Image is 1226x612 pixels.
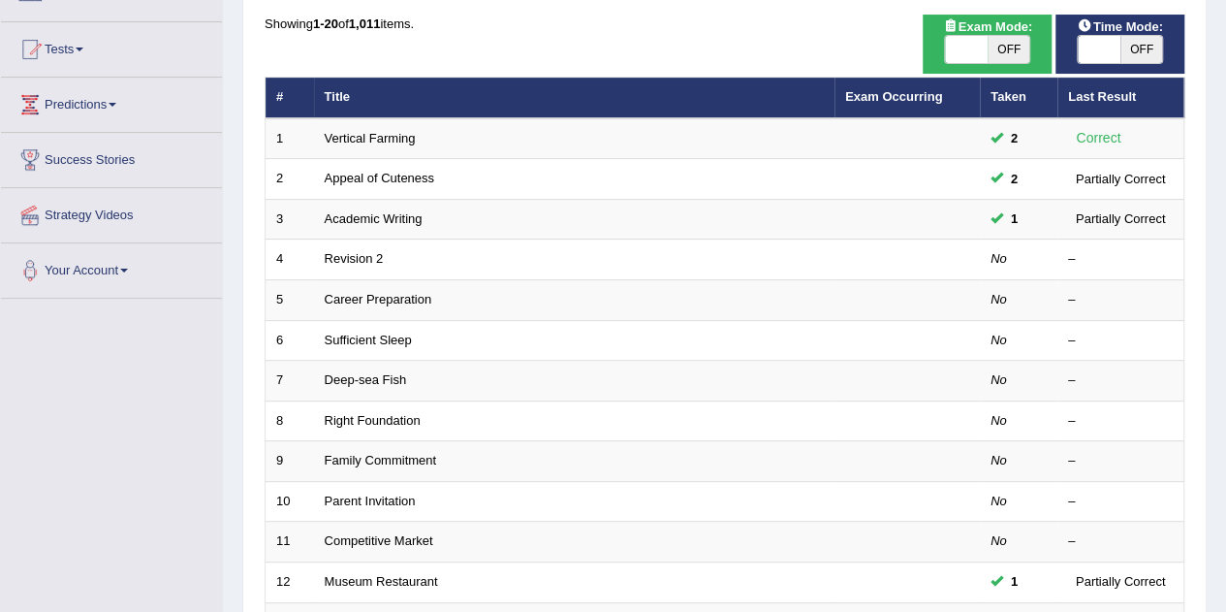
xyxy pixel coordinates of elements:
td: 2 [266,159,314,200]
div: Show exams occurring in exams [923,15,1052,74]
div: – [1068,332,1173,350]
a: Revision 2 [325,251,384,266]
a: Parent Invitation [325,494,416,508]
span: Time Mode: [1070,16,1171,37]
em: No [990,494,1007,508]
a: Career Preparation [325,292,432,306]
a: Success Stories [1,133,222,181]
span: You can still take this question [1003,571,1025,592]
span: You can still take this question [1003,169,1025,189]
em: No [990,333,1007,347]
div: – [1068,291,1173,309]
td: 7 [266,361,314,402]
div: Partially Correct [1068,571,1173,592]
td: 3 [266,199,314,240]
a: Strategy Videos [1,188,222,237]
span: OFF [1120,36,1163,63]
th: # [266,78,314,118]
td: 6 [266,320,314,361]
div: – [1068,493,1173,511]
td: 1 [266,118,314,159]
a: Deep-sea Fish [325,372,407,387]
a: Exam Occurring [845,89,942,104]
a: Competitive Market [325,533,433,548]
em: No [990,413,1007,428]
a: Right Foundation [325,413,421,428]
td: 5 [266,280,314,321]
th: Taken [980,78,1057,118]
div: – [1068,532,1173,551]
div: Partially Correct [1068,169,1173,189]
div: – [1068,371,1173,390]
div: – [1068,452,1173,470]
em: No [990,453,1007,467]
th: Title [314,78,834,118]
span: Exam Mode: [935,16,1040,37]
span: You can still take this question [1003,128,1025,148]
a: Appeal of Cuteness [325,171,434,185]
a: Family Commitment [325,453,437,467]
em: No [990,251,1007,266]
td: 12 [266,562,314,602]
a: Your Account [1,243,222,292]
td: 4 [266,240,314,280]
a: Sufficient Sleep [325,333,412,347]
span: You can still take this question [1003,209,1025,229]
a: Academic Writing [325,211,423,226]
em: No [990,372,1007,387]
span: OFF [988,36,1030,63]
div: Partially Correct [1068,209,1173,229]
div: – [1068,412,1173,431]
th: Last Result [1057,78,1184,118]
div: – [1068,250,1173,269]
td: 9 [266,441,314,482]
div: Showing of items. [265,15,1184,33]
a: Vertical Farming [325,131,416,145]
b: 1,011 [349,16,381,31]
td: 10 [266,481,314,522]
td: 8 [266,401,314,441]
a: Predictions [1,78,222,126]
a: Museum Restaurant [325,574,438,589]
em: No [990,292,1007,306]
em: No [990,533,1007,548]
a: Tests [1,22,222,71]
div: Correct [1068,127,1129,149]
b: 1-20 [313,16,338,31]
td: 11 [266,522,314,563]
